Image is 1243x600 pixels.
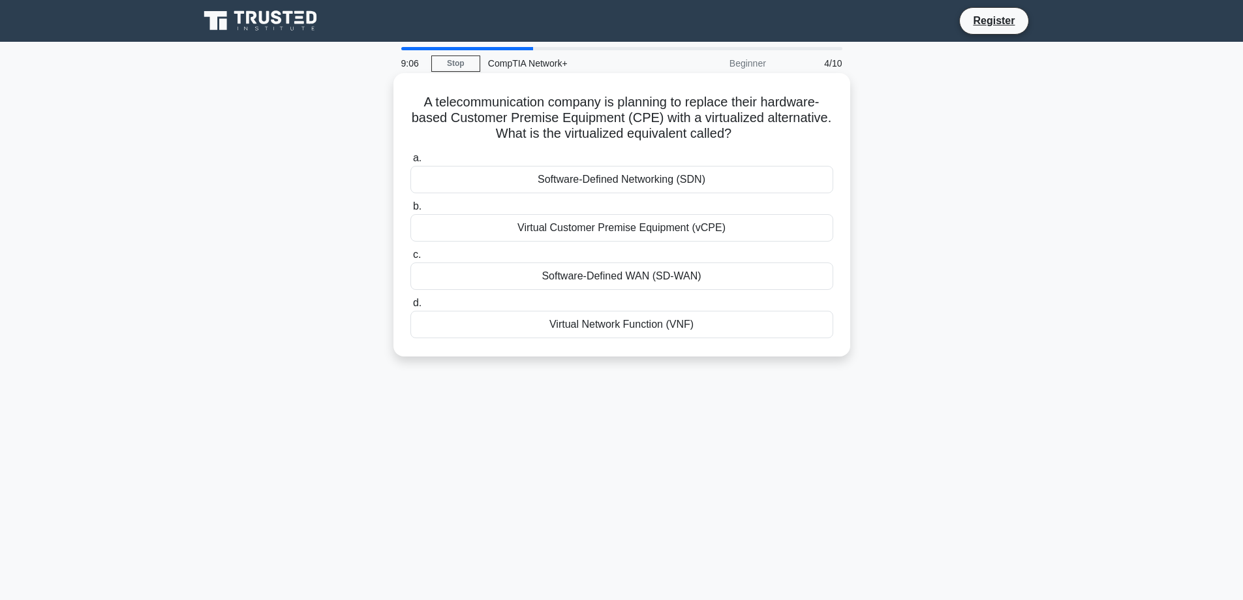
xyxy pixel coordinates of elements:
[660,50,774,76] div: Beginner
[774,50,850,76] div: 4/10
[965,12,1022,29] a: Register
[409,94,835,142] h5: A telecommunication company is planning to replace their hardware-based Customer Premise Equipmen...
[480,50,660,76] div: CompTIA Network+
[413,200,422,212] span: b.
[410,166,833,193] div: Software-Defined Networking (SDN)
[413,249,421,260] span: c.
[431,55,480,72] a: Stop
[410,311,833,338] div: Virtual Network Function (VNF)
[413,152,422,163] span: a.
[413,297,422,308] span: d.
[393,50,431,76] div: 9:06
[410,214,833,242] div: Virtual Customer Premise Equipment (vCPE)
[410,262,833,290] div: Software-Defined WAN (SD-WAN)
